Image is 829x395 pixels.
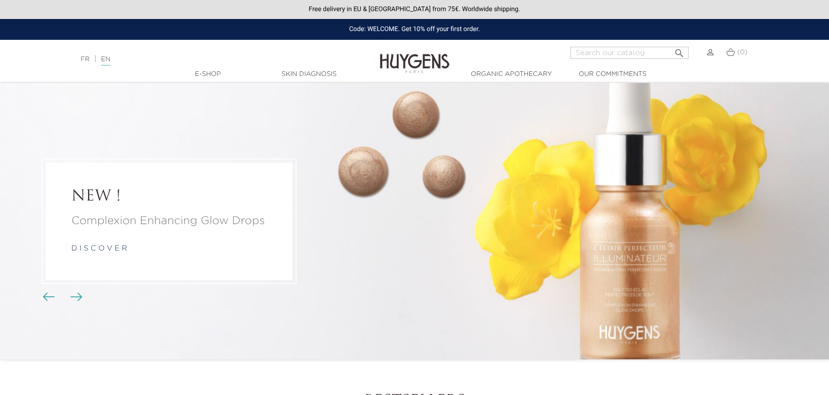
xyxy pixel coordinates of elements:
[162,69,254,79] a: E-Shop
[71,245,127,252] a: d i s c o v e r
[465,69,558,79] a: Organic Apothecary
[71,188,267,206] a: NEW !
[380,39,449,75] img: Huygens
[81,56,89,63] a: FR
[566,69,659,79] a: Our commitments
[71,213,267,229] a: Complexion Enhancing Glow Drops
[671,44,688,56] button: 
[674,45,685,56] i: 
[263,69,355,79] a: Skin Diagnosis
[737,49,747,56] span: (0)
[46,290,76,304] div: Carousel buttons
[76,54,338,65] div: |
[101,56,110,66] a: EN
[570,47,689,59] input: Search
